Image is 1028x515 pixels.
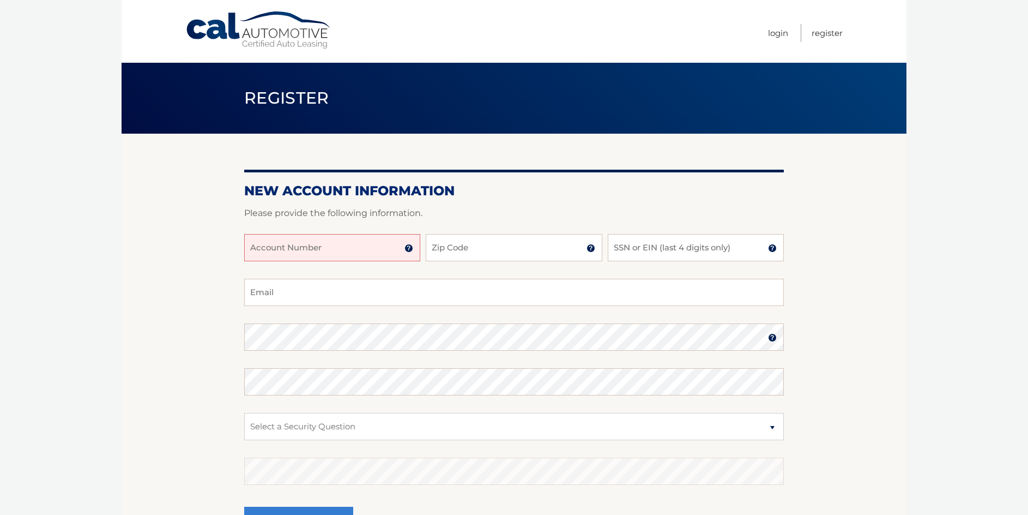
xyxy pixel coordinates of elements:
[244,234,420,261] input: Account Number
[244,88,329,108] span: Register
[404,244,413,253] img: tooltip.svg
[426,234,602,261] input: Zip Code
[244,279,784,306] input: Email
[768,244,777,253] img: tooltip.svg
[768,333,777,342] img: tooltip.svg
[812,24,843,42] a: Register
[768,24,788,42] a: Login
[608,234,784,261] input: SSN or EIN (last 4 digits only)
[244,206,784,221] p: Please provide the following information.
[244,183,784,199] h2: New Account Information
[185,11,332,50] a: Cal Automotive
[586,244,595,253] img: tooltip.svg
